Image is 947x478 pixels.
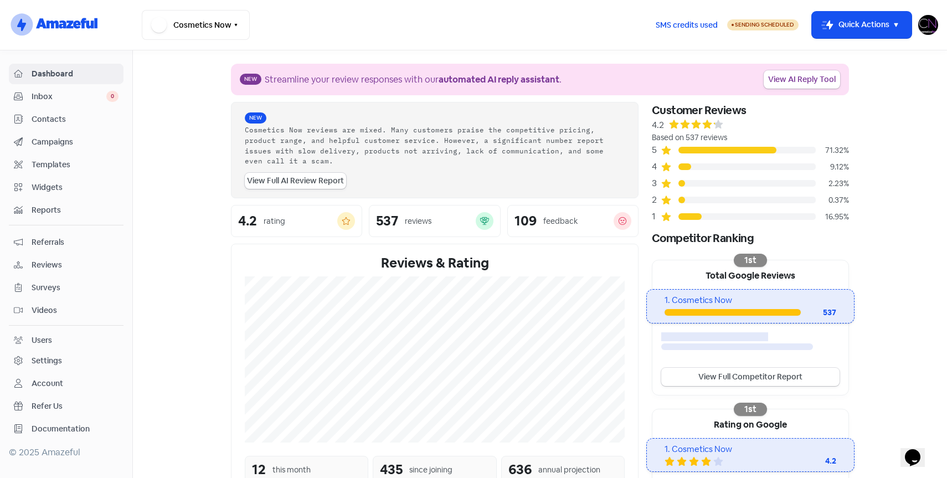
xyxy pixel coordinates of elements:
span: New [245,112,266,124]
span: Contacts [32,114,119,125]
a: Widgets [9,177,123,198]
div: Rating on Google [652,409,848,438]
div: Users [32,335,52,346]
span: Inbox [32,91,106,102]
div: 109 [514,214,537,228]
div: 1 [652,210,661,223]
div: Account [32,378,63,389]
a: 109feedback [507,205,639,237]
div: 9.12% [816,161,849,173]
iframe: chat widget [900,434,936,467]
div: annual projection [538,464,600,476]
a: Videos [9,300,123,321]
a: SMS credits used [646,18,727,30]
div: 537 [376,214,398,228]
span: Widgets [32,182,119,193]
div: 1. Cosmetics Now [665,294,836,307]
div: Competitor Ranking [652,230,849,246]
span: Dashboard [32,68,119,80]
div: 71.32% [816,145,849,156]
div: Streamline your review responses with our . [265,73,562,86]
span: Referrals [32,237,119,248]
div: Total Google Reviews [652,260,848,289]
span: New [240,74,261,85]
a: Inbox 0 [9,86,123,107]
div: 1st [734,254,767,267]
span: Reviews [32,259,119,271]
div: 4.2 [238,214,257,228]
span: Videos [32,305,119,316]
span: Surveys [32,282,119,294]
a: Documentation [9,419,123,439]
a: View Full AI Review Report [245,173,346,189]
a: Users [9,330,123,351]
a: Refer Us [9,396,123,417]
div: reviews [405,215,431,227]
a: 537reviews [369,205,500,237]
a: Contacts [9,109,123,130]
span: SMS credits used [656,19,718,31]
div: 537 [801,307,836,318]
div: 5 [652,143,661,157]
a: View AI Reply Tool [764,70,840,89]
button: Quick Actions [812,12,912,38]
a: Campaigns [9,132,123,152]
span: Campaigns [32,136,119,148]
div: Settings [32,355,62,367]
a: Reviews [9,255,123,275]
div: feedback [543,215,578,227]
span: Refer Us [32,400,119,412]
a: Sending Scheduled [727,18,799,32]
div: Reviews & Rating [245,253,625,273]
a: Settings [9,351,123,371]
a: Reports [9,200,123,220]
div: this month [272,464,311,476]
span: Templates [32,159,119,171]
div: 0.37% [816,194,849,206]
div: 1st [734,403,767,416]
b: automated AI reply assistant [439,74,559,85]
a: Templates [9,155,123,175]
a: Account [9,373,123,394]
div: 4.2 [792,455,836,467]
div: © 2025 Amazeful [9,446,123,459]
div: 16.95% [816,211,849,223]
a: View Full Competitor Report [661,368,840,386]
div: Cosmetics Now reviews are mixed. Many customers praise the competitive pricing, product range, an... [245,125,625,166]
div: 2 [652,193,661,207]
div: rating [264,215,285,227]
div: 1. Cosmetics Now [665,443,836,456]
img: User [918,15,938,35]
div: Based on 537 reviews [652,132,849,143]
a: Surveys [9,277,123,298]
span: Reports [32,204,119,216]
div: 4.2 [652,119,664,132]
div: Customer Reviews [652,102,849,119]
span: 0 [106,91,119,102]
a: 4.2rating [231,205,362,237]
div: since joining [409,464,452,476]
button: Cosmetics Now [142,10,250,40]
div: 2.23% [816,178,849,189]
a: Referrals [9,232,123,253]
span: Sending Scheduled [735,21,794,28]
a: Dashboard [9,64,123,84]
div: 3 [652,177,661,190]
span: Documentation [32,423,119,435]
div: 4 [652,160,661,173]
